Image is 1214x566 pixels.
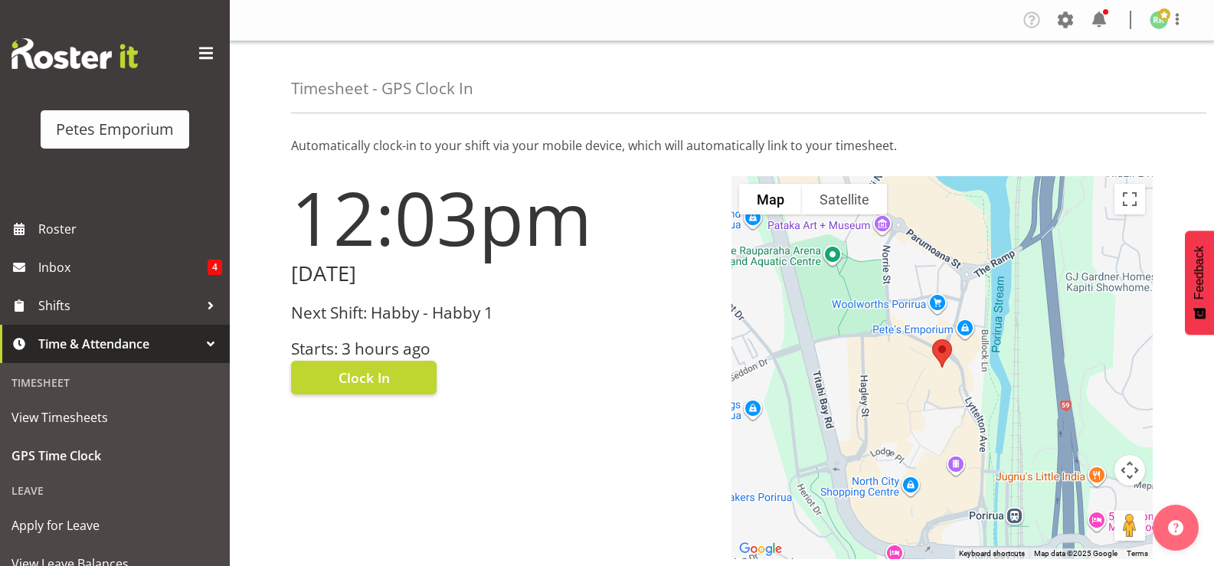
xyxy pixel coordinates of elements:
img: Google [735,539,786,559]
img: help-xxl-2.png [1168,520,1183,535]
div: Timesheet [4,367,226,398]
span: Map data ©2025 Google [1034,549,1117,558]
a: Apply for Leave [4,506,226,545]
button: Clock In [291,361,437,394]
div: Leave [4,475,226,506]
h1: 12:03pm [291,176,713,259]
p: Automatically clock-in to your shift via your mobile device, which will automatically link to you... [291,136,1153,155]
span: Time & Attendance [38,332,199,355]
a: GPS Time Clock [4,437,226,475]
span: Clock In [339,368,390,388]
span: Feedback [1193,246,1206,299]
h2: [DATE] [291,262,713,286]
button: Drag Pegman onto the map to open Street View [1114,510,1145,541]
span: Shifts [38,294,199,317]
h4: Timesheet - GPS Clock In [291,80,473,97]
div: Petes Emporium [56,118,174,141]
img: ruth-robertson-taylor722.jpg [1150,11,1168,29]
button: Map camera controls [1114,455,1145,486]
img: Rosterit website logo [11,38,138,69]
span: 4 [208,260,222,275]
button: Keyboard shortcuts [959,548,1025,559]
span: View Timesheets [11,406,218,429]
span: Inbox [38,256,208,279]
a: Open this area in Google Maps (opens a new window) [735,539,786,559]
button: Show street map [739,184,802,214]
h3: Starts: 3 hours ago [291,340,713,358]
button: Feedback - Show survey [1185,231,1214,335]
button: Show satellite imagery [802,184,887,214]
span: GPS Time Clock [11,444,218,467]
a: View Timesheets [4,398,226,437]
span: Apply for Leave [11,514,218,537]
span: Roster [38,218,222,240]
h3: Next Shift: Habby - Habby 1 [291,304,713,322]
button: Toggle fullscreen view [1114,184,1145,214]
a: Terms (opens in new tab) [1127,549,1148,558]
